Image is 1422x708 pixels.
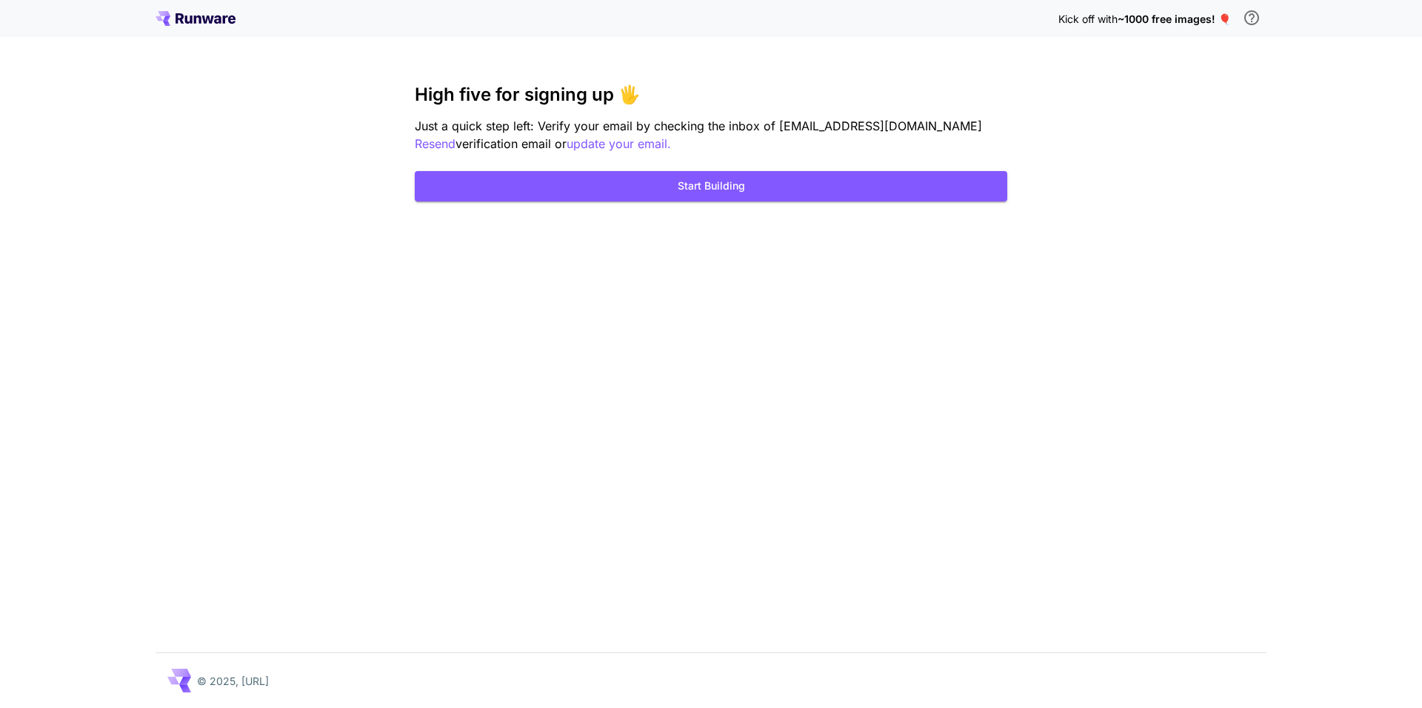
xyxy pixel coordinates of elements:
span: Kick off with [1058,13,1118,25]
span: verification email or [455,136,567,151]
span: ~1000 free images! 🎈 [1118,13,1231,25]
h3: High five for signing up 🖐️ [415,84,1007,105]
span: Just a quick step left: Verify your email by checking the inbox of [EMAIL_ADDRESS][DOMAIN_NAME] [415,118,982,133]
button: In order to qualify for free credit, you need to sign up with a business email address and click ... [1237,3,1266,33]
p: © 2025, [URL] [197,673,269,689]
button: Resend [415,135,455,153]
button: update your email. [567,135,671,153]
button: Start Building [415,171,1007,201]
